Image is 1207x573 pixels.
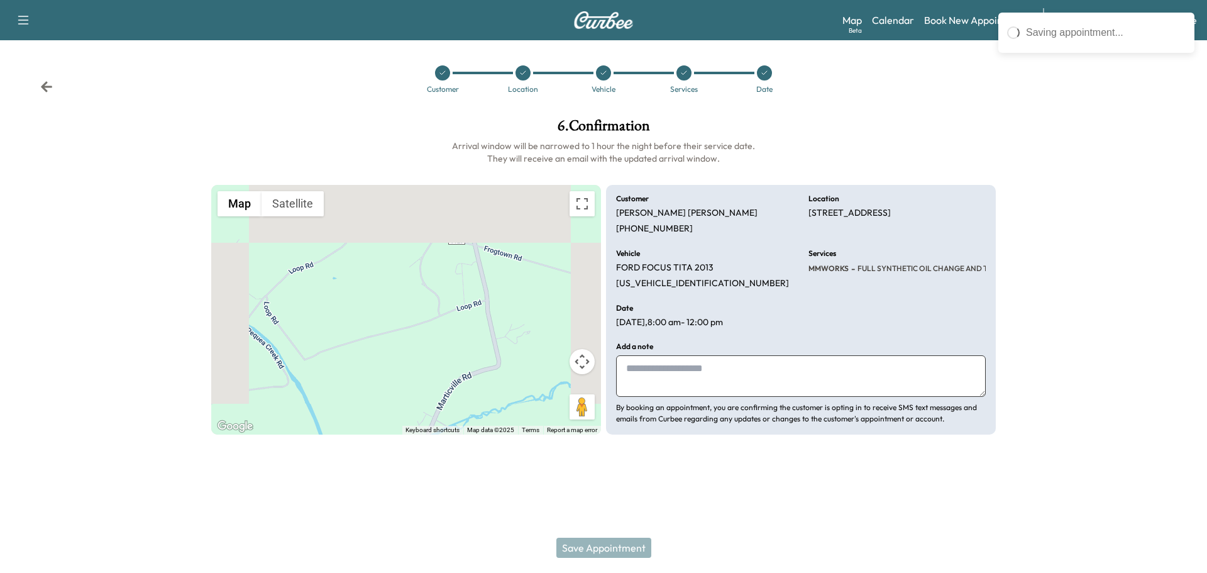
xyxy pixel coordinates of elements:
button: Map camera controls [570,349,595,374]
h1: 6 . Confirmation [211,118,996,140]
p: [STREET_ADDRESS] [808,208,891,219]
img: Curbee Logo [573,11,634,29]
p: By booking an appointment, you are confirming the customer is opting in to receive SMS text messa... [616,402,986,425]
h6: Customer [616,195,649,203]
div: Customer [427,86,459,93]
button: Show street map [218,191,262,216]
a: Calendar [872,13,914,28]
a: Report a map error [547,426,597,433]
div: Date [756,86,773,93]
a: Open this area in Google Maps (opens a new window) [214,418,256,435]
div: Saving appointment... [1026,25,1186,40]
h6: Date [616,304,633,312]
h6: Services [808,250,836,257]
span: Map data ©2025 [467,426,514,433]
div: Beta [849,26,862,35]
p: [DATE] , 8:00 am - 12:00 pm [616,317,723,328]
p: [PERSON_NAME] [PERSON_NAME] [616,208,758,219]
p: [PHONE_NUMBER] [616,223,693,235]
h6: Location [808,195,839,203]
h6: Add a note [616,343,653,350]
span: FULL SYNTHETIC OIL CHANGE AND TIRE ROTATION - WORKS PACKAGE [855,264,1105,274]
a: Book New Appointment [924,13,1030,28]
div: Vehicle [592,86,615,93]
h6: Vehicle [616,250,640,257]
button: Show satellite imagery [262,191,324,216]
img: Google [214,418,256,435]
a: MapBeta [842,13,862,28]
a: Terms (opens in new tab) [522,426,539,433]
button: Toggle fullscreen view [570,191,595,216]
span: MMWORKS [808,264,849,274]
div: Back [40,81,53,93]
p: FORD FOCUS TITA 2013 [616,262,714,274]
button: Keyboard shortcuts [405,426,460,435]
button: Drag Pegman onto the map to open Street View [570,394,595,420]
div: Location [508,86,538,93]
p: [US_VEHICLE_IDENTIFICATION_NUMBER] [616,278,789,289]
span: - [849,262,855,275]
h6: Arrival window will be narrowed to 1 hour the night before their service date. They will receive ... [211,140,996,165]
div: Services [670,86,698,93]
